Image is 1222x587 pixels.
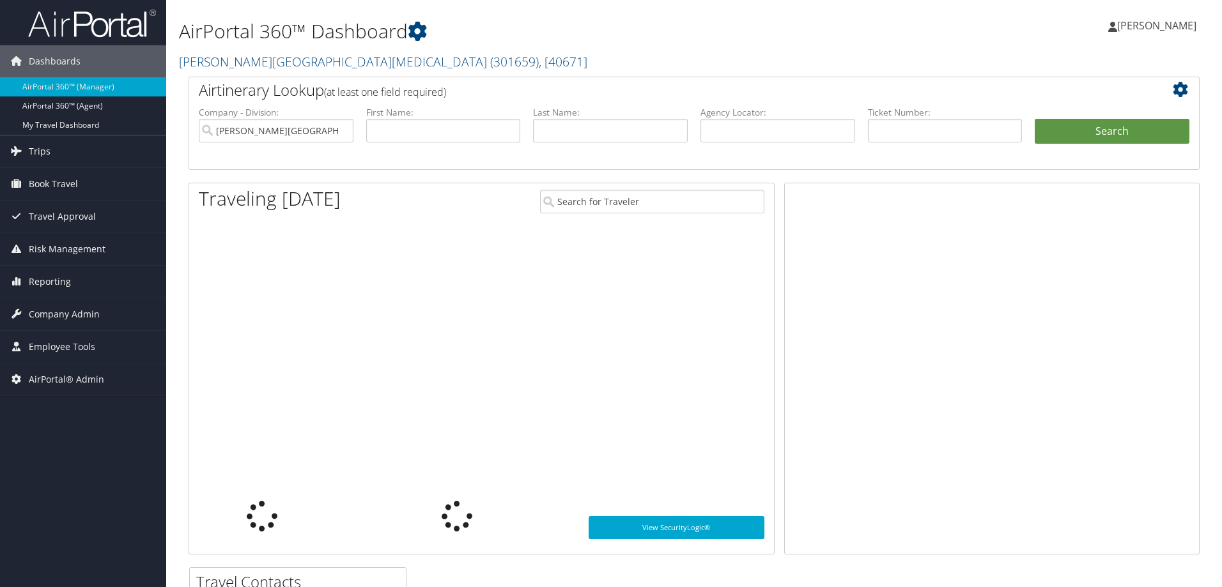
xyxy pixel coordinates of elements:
[29,135,50,167] span: Trips
[179,53,587,70] a: [PERSON_NAME][GEOGRAPHIC_DATA][MEDICAL_DATA]
[29,233,105,265] span: Risk Management
[29,168,78,200] span: Book Travel
[868,106,1023,119] label: Ticket Number:
[179,18,866,45] h1: AirPortal 360™ Dashboard
[29,266,71,298] span: Reporting
[29,363,104,395] span: AirPortal® Admin
[490,53,539,70] span: ( 301659 )
[324,85,446,99] span: (at least one field required)
[29,298,100,330] span: Company Admin
[199,106,353,119] label: Company - Division:
[1035,119,1189,144] button: Search
[589,516,764,539] a: View SecurityLogic®
[29,45,81,77] span: Dashboards
[533,106,688,119] label: Last Name:
[540,190,764,213] input: Search for Traveler
[28,8,156,38] img: airportal-logo.png
[199,185,341,212] h1: Traveling [DATE]
[1108,6,1209,45] a: [PERSON_NAME]
[29,331,95,363] span: Employee Tools
[539,53,587,70] span: , [ 40671 ]
[700,106,855,119] label: Agency Locator:
[29,201,96,233] span: Travel Approval
[1117,19,1196,33] span: [PERSON_NAME]
[366,106,521,119] label: First Name:
[199,79,1105,101] h2: Airtinerary Lookup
